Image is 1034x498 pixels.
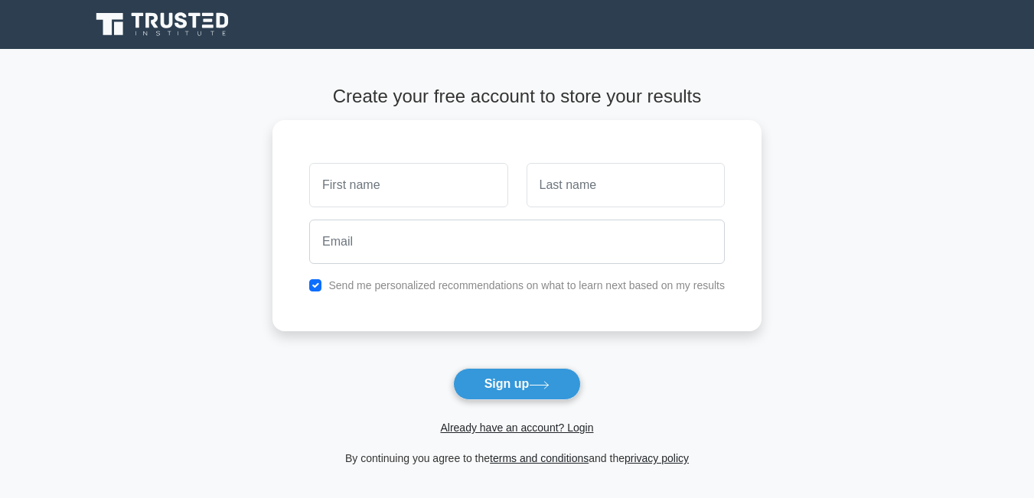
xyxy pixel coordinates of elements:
[328,279,725,291] label: Send me personalized recommendations on what to learn next based on my results
[453,368,582,400] button: Sign up
[440,422,593,434] a: Already have an account? Login
[272,86,762,108] h4: Create your free account to store your results
[527,163,725,207] input: Last name
[309,220,725,264] input: Email
[625,452,689,464] a: privacy policy
[490,452,589,464] a: terms and conditions
[263,449,771,467] div: By continuing you agree to the and the
[309,163,507,207] input: First name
